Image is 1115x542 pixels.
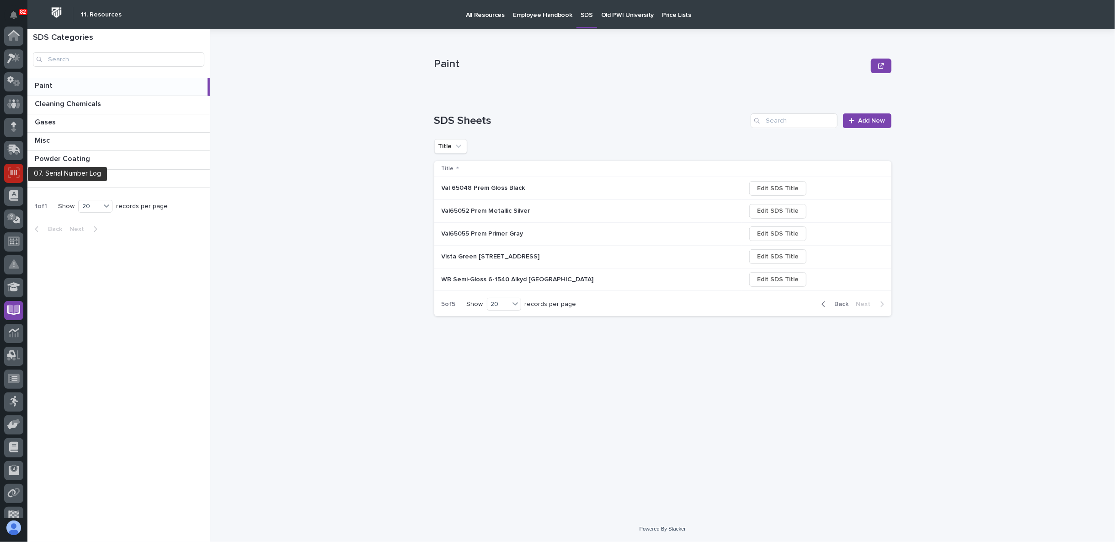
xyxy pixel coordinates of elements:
span: Edit SDS Title [757,274,799,285]
button: Next [853,300,891,308]
p: 1 of 1 [27,195,54,218]
a: Powder CoatingPowder Coating [27,151,210,169]
button: Back [27,225,66,233]
span: Next [69,225,90,233]
a: PaintPaint [27,78,210,96]
a: Cleaning ChemicalsCleaning Chemicals [27,96,210,114]
a: GasesGases [27,114,210,133]
span: Edit SDS Title [757,183,799,194]
tr: Val65052 Prem Metallic SilverVal65052 Prem Metallic Silver Edit SDS Title [434,200,891,223]
p: Show [58,203,75,210]
input: Search [33,52,204,67]
span: Edit SDS Title [757,251,799,262]
p: Title [442,164,454,174]
p: Paint [35,80,54,90]
span: Next [856,300,876,308]
button: Title [434,139,467,154]
p: Misc [35,134,52,145]
button: Edit SDS Title [749,226,806,241]
p: Val65055 Prem Primer Gray [442,228,525,238]
p: 82 [20,9,26,15]
button: users-avatar [4,518,23,537]
p: records per page [116,203,168,210]
button: Edit SDS Title [749,204,806,219]
button: Notifications [4,5,23,25]
h2: 11. Resources [81,11,122,19]
span: Back [829,300,849,308]
span: Edit SDS Title [757,228,799,239]
a: ArchiveArchive [27,170,210,188]
p: Show [467,301,483,308]
button: Next [66,225,105,233]
button: Edit SDS Title [749,181,806,196]
img: Workspace Logo [48,4,65,21]
p: records per page [525,301,576,308]
a: Add New [843,113,891,128]
h1: SDS Sheets [434,114,747,128]
tr: WB Semi-Gloss 6-1540 Alkyd [GEOGRAPHIC_DATA]WB Semi-Gloss 6-1540 Alkyd [GEOGRAPHIC_DATA] Edit SDS... [434,268,891,291]
p: Val 65048 Prem Gloss Black [442,182,527,192]
p: Vista Green [STREET_ADDRESS] [442,251,542,261]
tr: Val 65048 Prem Gloss BlackVal 65048 Prem Gloss Black Edit SDS Title [434,177,891,200]
p: WB Semi-Gloss 6-1540 Alkyd [GEOGRAPHIC_DATA] [442,274,596,284]
div: Notifications82 [11,11,23,26]
div: 20 [487,300,509,309]
a: MiscMisc [27,133,210,151]
p: Archive [35,172,62,182]
p: Val65052 Prem Metallic Silver [442,205,532,215]
p: 5 of 5 [434,293,463,316]
tr: Vista Green [STREET_ADDRESS]Vista Green [STREET_ADDRESS] Edit SDS Title [434,245,891,268]
tr: Val65055 Prem Primer GrayVal65055 Prem Primer Gray Edit SDS Title [434,222,891,245]
p: Paint [434,58,868,71]
span: Add New [859,117,886,125]
p: Gases [35,116,58,127]
h1: SDS Categories [33,33,204,43]
button: Edit SDS Title [749,272,806,287]
p: Powder Coating [35,153,92,163]
a: Powered By Stacker [640,526,686,531]
span: Back [43,225,62,233]
button: Back [814,300,853,308]
p: Cleaning Chemicals [35,98,103,108]
button: Edit SDS Title [749,249,806,264]
span: Edit SDS Title [757,205,799,216]
div: 20 [79,202,101,211]
input: Search [751,113,838,128]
